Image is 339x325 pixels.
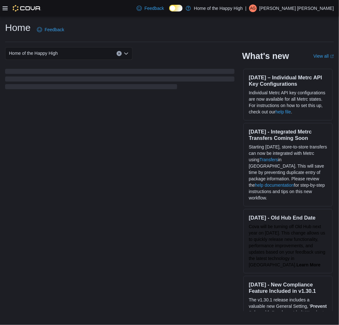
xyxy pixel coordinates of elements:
a: Feedback [134,2,166,15]
h1: Home [5,21,31,34]
a: Feedback [34,23,67,36]
h3: [DATE] - Old Hub End Date [249,214,327,221]
img: Cova [13,5,41,11]
p: | [245,4,247,12]
h3: [DATE] - New Compliance Feature Included in v1.30.1 [249,281,327,294]
h2: What's new [242,51,289,61]
a: help file [276,109,291,114]
h3: [DATE] - Integrated Metrc Transfers Coming Soon [249,128,327,141]
button: Open list of options [124,51,129,56]
a: Learn More [297,262,321,267]
span: AG [250,4,256,12]
span: Feedback [45,26,64,33]
span: Cova will be turning off Old Hub next year on [DATE]. This change allows us to quickly release ne... [249,224,326,267]
p: Starting [DATE], store-to-store transfers can now be integrated with Metrc using in [GEOGRAPHIC_D... [249,144,327,201]
a: View allExternal link [314,54,334,59]
span: Loading [5,70,234,90]
button: Clear input [117,51,122,56]
svg: External link [330,54,334,58]
strong: Prevent Sales with Purchase Limit Warning [249,304,327,315]
div: Alex Goulding Stagg [249,4,257,12]
a: help documentation [255,183,294,188]
h3: [DATE] – Individual Metrc API Key Configurations [249,74,327,87]
p: [PERSON_NAME] [PERSON_NAME] [259,4,334,12]
input: Dark Mode [169,5,183,11]
span: Feedback [144,5,164,11]
a: Transfers [259,157,278,162]
span: Home of the Happy High [9,49,58,57]
p: Home of the Happy High [194,4,243,12]
p: Individual Metrc API key configurations are now available for all Metrc states. For instructions ... [249,90,327,115]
